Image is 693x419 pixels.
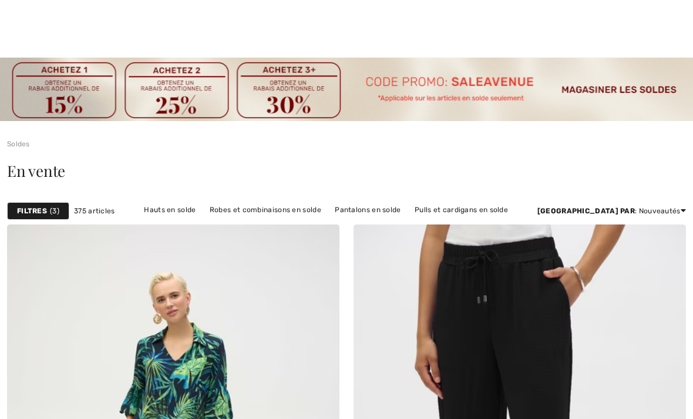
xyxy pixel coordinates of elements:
[180,217,283,233] a: Vestes et blazers en solde
[74,206,115,216] span: 375 articles
[138,202,201,217] a: Hauts en solde
[7,140,30,148] a: Soldes
[537,207,635,215] strong: [GEOGRAPHIC_DATA] par
[537,206,686,216] div: : Nouveautés
[409,202,514,217] a: Pulls et cardigans en solde
[7,160,65,181] span: En vente
[50,206,59,216] span: 3
[329,202,406,217] a: Pantalons en solde
[285,217,349,233] a: Jupes en solde
[204,202,327,217] a: Robes et combinaisons en solde
[17,206,47,216] strong: Filtres
[351,217,472,233] a: Vêtements d'extérieur en solde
